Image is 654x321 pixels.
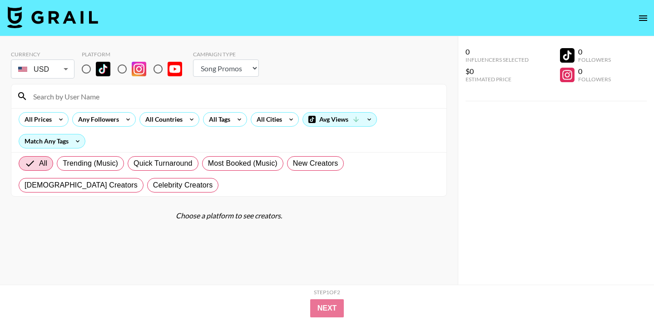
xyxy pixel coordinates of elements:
[466,47,529,56] div: 0
[11,211,447,220] div: Choose a platform to see creators.
[96,62,110,76] img: TikTok
[153,180,213,191] span: Celebrity Creators
[208,158,277,169] span: Most Booked (Music)
[578,56,611,63] div: Followers
[578,47,611,56] div: 0
[193,51,259,58] div: Campaign Type
[578,76,611,83] div: Followers
[609,276,643,310] iframe: Drift Widget Chat Controller
[63,158,118,169] span: Trending (Music)
[73,113,121,126] div: Any Followers
[168,62,182,76] img: YouTube
[466,67,529,76] div: $0
[13,61,73,77] div: USD
[7,6,98,28] img: Grail Talent
[634,9,652,27] button: open drawer
[82,51,189,58] div: Platform
[293,158,338,169] span: New Creators
[39,158,47,169] span: All
[578,67,611,76] div: 0
[303,113,377,126] div: Avg Views
[25,180,138,191] span: [DEMOGRAPHIC_DATA] Creators
[310,299,344,317] button: Next
[19,113,54,126] div: All Prices
[251,113,284,126] div: All Cities
[28,89,441,104] input: Search by User Name
[314,289,340,296] div: Step 1 of 2
[132,62,146,76] img: Instagram
[19,134,85,148] div: Match Any Tags
[11,51,74,58] div: Currency
[134,158,193,169] span: Quick Turnaround
[140,113,184,126] div: All Countries
[466,76,529,83] div: Estimated Price
[203,113,232,126] div: All Tags
[466,56,529,63] div: Influencers Selected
